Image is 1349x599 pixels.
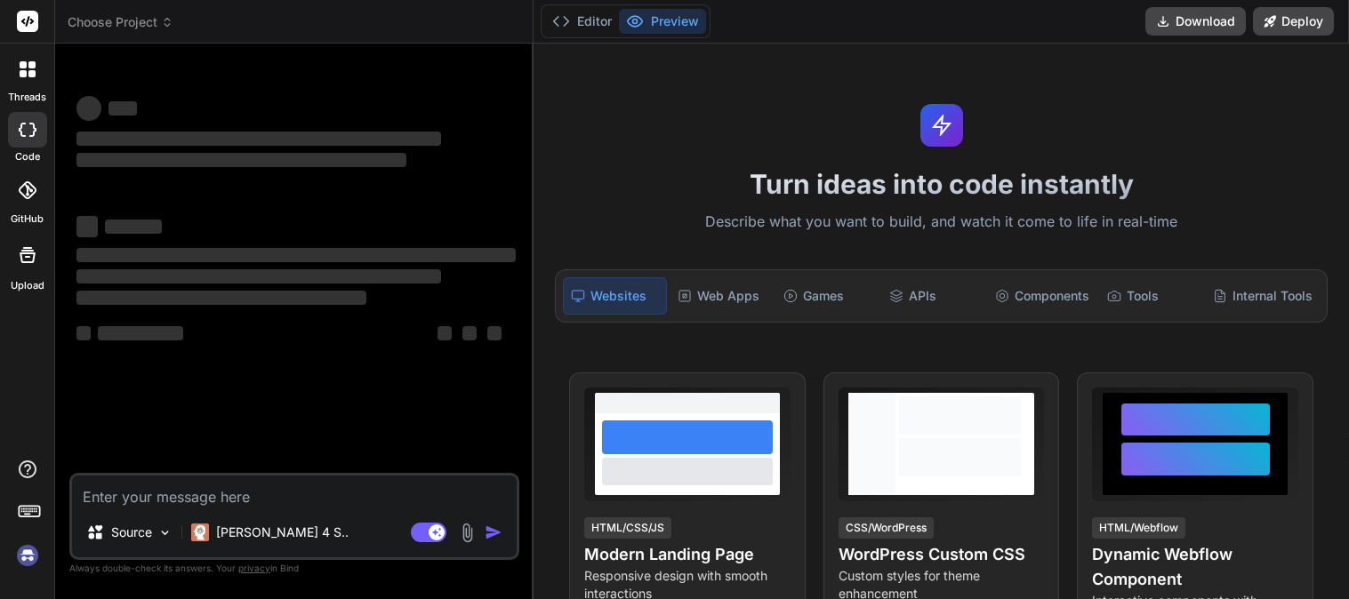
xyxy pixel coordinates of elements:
h1: Turn ideas into code instantly [544,168,1338,200]
span: ‌ [105,220,162,234]
span: ‌ [76,326,91,340]
span: ‌ [462,326,477,340]
img: attachment [457,523,478,543]
div: HTML/Webflow [1092,517,1185,539]
h4: WordPress Custom CSS [839,542,1045,567]
img: Pick Models [157,525,173,540]
button: Deploy [1253,7,1334,36]
h4: Modern Landing Page [584,542,791,567]
span: ‌ [76,216,98,237]
div: Games [776,277,879,315]
span: ‌ [76,269,441,284]
div: Websites [563,277,667,315]
div: Tools [1100,277,1202,315]
label: Upload [11,278,44,293]
button: Preview [619,9,706,34]
div: Web Apps [670,277,773,315]
span: ‌ [76,153,406,167]
span: ‌ [487,326,502,340]
p: Source [111,523,152,541]
img: Claude 4 Sonnet [191,523,209,541]
span: ‌ [98,326,183,340]
span: ‌ [108,101,137,116]
p: Describe what you want to build, and watch it come to life in real-time [544,211,1338,234]
p: [PERSON_NAME] 4 S.. [216,523,349,541]
div: APIs [882,277,984,315]
div: CSS/WordPress [839,517,934,539]
div: HTML/CSS/JS [584,517,671,539]
label: GitHub [11,212,44,227]
span: Choose Project [68,13,173,31]
span: ‌ [76,96,101,121]
button: Editor [545,9,619,34]
label: code [15,149,40,164]
span: ‌ [76,132,441,146]
span: ‌ [76,291,366,305]
button: Download [1145,7,1246,36]
h4: Dynamic Webflow Component [1092,542,1298,592]
img: icon [485,523,502,541]
p: Always double-check its answers. Your in Bind [69,560,519,577]
img: signin [12,540,43,571]
span: ‌ [438,326,452,340]
span: privacy [238,563,270,573]
div: Components [988,277,1096,315]
div: Internal Tools [1206,277,1320,315]
label: threads [8,90,46,105]
span: ‌ [76,248,516,262]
